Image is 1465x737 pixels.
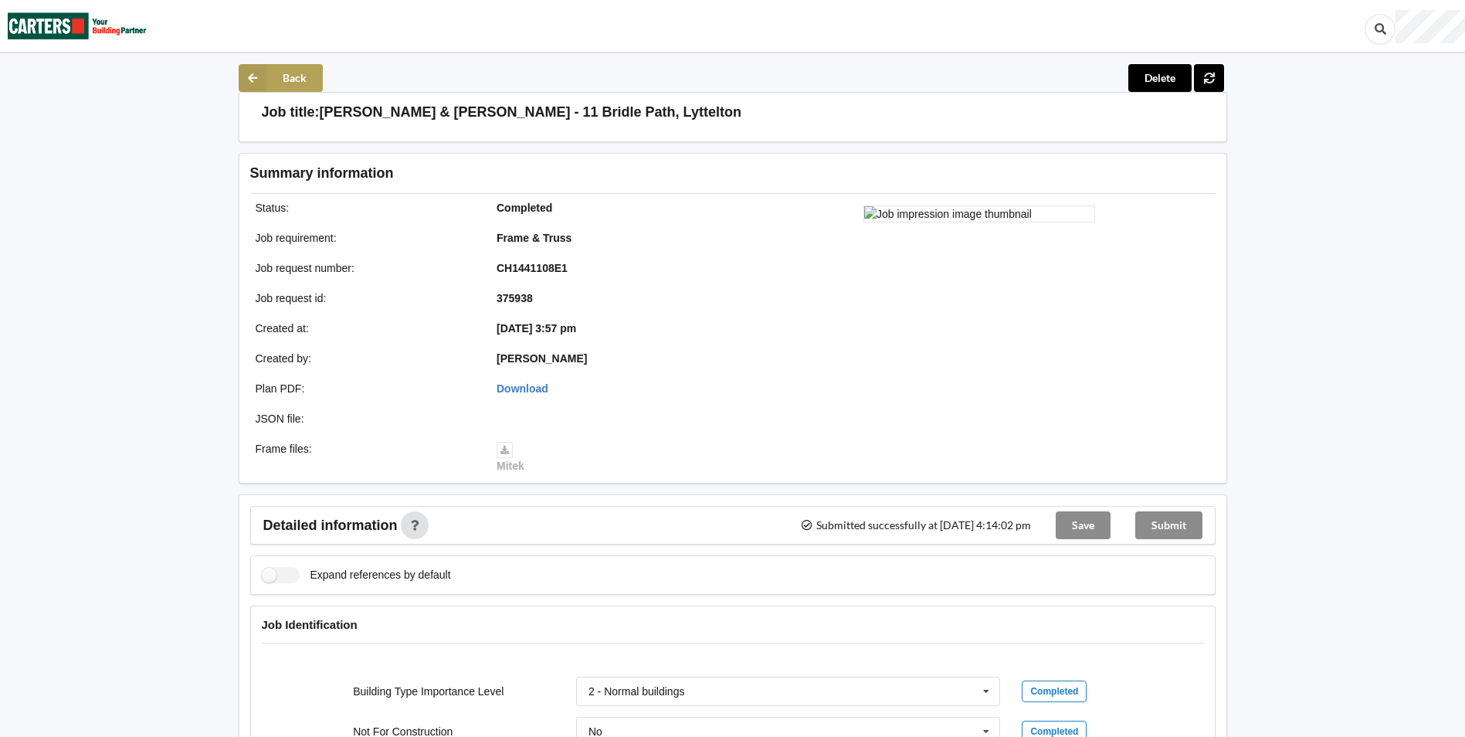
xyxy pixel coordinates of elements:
[320,104,741,121] h3: [PERSON_NAME] & [PERSON_NAME] - 11 Bridle Path, Lyttelton
[497,382,548,395] a: Download
[863,205,1095,222] img: Job impression image thumbnail
[497,202,552,214] b: Completed
[245,321,487,336] div: Created at :
[245,290,487,306] div: Job request id :
[239,64,323,92] button: Back
[497,232,571,244] b: Frame & Truss
[1022,681,1087,702] div: Completed
[497,352,587,365] b: [PERSON_NAME]
[800,520,1030,531] span: Submitted successfully at [DATE] 4:14:02 pm
[8,1,147,51] img: Carters
[245,411,487,426] div: JSON file :
[497,292,533,304] b: 375938
[262,567,451,583] label: Expand references by default
[353,685,504,698] label: Building Type Importance Level
[1395,10,1465,43] div: User Profile
[245,351,487,366] div: Created by :
[250,165,969,182] h3: Summary information
[588,726,602,737] div: No
[497,322,576,335] b: [DATE] 3:57 pm
[245,381,487,396] div: Plan PDF :
[245,200,487,216] div: Status :
[262,617,1204,632] h4: Job Identification
[497,262,568,274] b: CH1441108E1
[245,441,487,474] div: Frame files :
[245,230,487,246] div: Job requirement :
[588,686,685,697] div: 2 - Normal buildings
[245,260,487,276] div: Job request number :
[1128,64,1192,92] button: Delete
[262,104,320,121] h3: Job title:
[263,518,398,532] span: Detailed information
[497,443,524,472] a: Mitek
